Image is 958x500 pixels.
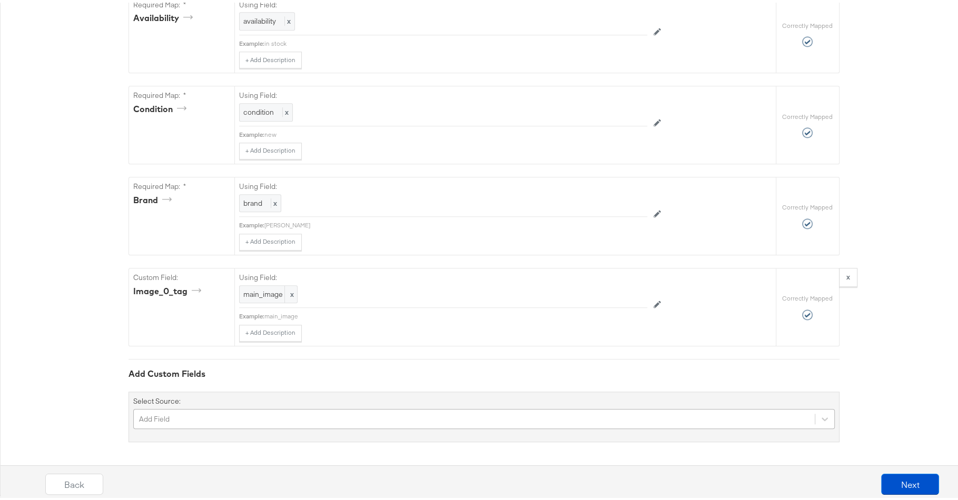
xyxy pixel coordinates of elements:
[133,394,181,404] label: Select Source:
[839,265,857,284] button: x
[284,283,297,301] span: x
[239,49,302,66] button: + Add Description
[239,37,264,45] div: Example:
[133,9,196,22] div: availability
[243,196,262,205] span: brand
[264,309,647,318] div: main_image
[782,110,833,118] label: Correctly Mapped
[284,14,291,23] span: x
[243,287,293,297] span: main_image
[782,201,833,209] label: Correctly Mapped
[239,218,264,227] div: Example:
[243,14,276,23] span: availability
[133,283,205,295] div: image_0_tag
[264,218,647,227] div: [PERSON_NAME]
[846,269,850,279] strong: x
[133,179,230,189] label: Required Map: *
[271,196,277,205] span: x
[239,270,647,280] label: Using Field:
[133,88,230,98] label: Required Map: *
[239,322,302,339] button: + Add Description
[782,292,833,300] label: Correctly Mapped
[243,105,274,114] span: condition
[264,128,647,136] div: new
[239,179,647,189] label: Using Field:
[239,140,302,157] button: + Add Description
[133,270,230,280] label: Custom Field:
[782,19,833,27] label: Correctly Mapped
[264,37,647,45] div: in stock
[133,101,190,113] div: condition
[45,471,103,492] button: Back
[239,88,647,98] label: Using Field:
[239,128,264,136] div: Example:
[239,231,302,248] button: + Add Description
[129,365,840,377] div: Add Custom Fields
[881,471,939,492] button: Next
[282,105,289,114] span: x
[139,412,170,422] div: Add Field
[239,309,264,318] div: Example:
[133,192,175,204] div: brand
